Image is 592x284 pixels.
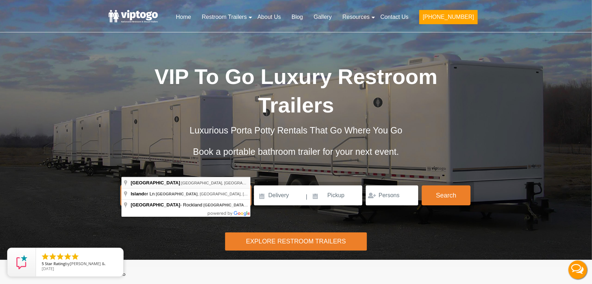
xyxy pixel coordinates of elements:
li:  [71,252,79,261]
a: Gallery [308,9,337,25]
span: [PERSON_NAME] &. [70,261,106,266]
span: Island [131,191,144,196]
input: Persons [366,185,418,205]
li:  [63,252,72,261]
span: 5 [42,261,44,266]
a: Home [171,9,197,25]
input: Delivery [254,185,305,205]
span: Luxurious Porta Potty Rentals That Go Where You Go [189,125,402,135]
a: Resources [337,9,375,25]
a: Contact Us [375,9,414,25]
a: Restroom Trailers [197,9,252,25]
img: Review Rating [15,255,29,269]
li:  [56,252,64,261]
li:  [48,252,57,261]
span: Star Rating [45,261,65,266]
input: Pickup [308,185,362,205]
span: by [42,262,118,267]
li:  [41,252,50,261]
span: [GEOGRAPHIC_DATA] [131,202,180,207]
button: [PHONE_NUMBER] [419,10,478,24]
span: | [306,185,307,208]
span: VIP To Go Luxury Restroom Trailers [155,65,438,117]
button: Live Chat [564,256,592,284]
button: Search [422,185,471,205]
span: , [GEOGRAPHIC_DATA], [GEOGRAPHIC_DATA] [203,203,331,207]
span: [GEOGRAPHIC_DATA], [GEOGRAPHIC_DATA] [181,181,265,185]
span: - Rockland [131,202,203,207]
a: About Us [252,9,286,25]
span: [GEOGRAPHIC_DATA] [131,180,180,185]
span: [DATE] [42,266,54,271]
span: er Ln [131,191,156,196]
span: [GEOGRAPHIC_DATA] [203,203,248,207]
div: Explore Restroom Trailers [225,232,367,251]
span: , [GEOGRAPHIC_DATA], [GEOGRAPHIC_DATA] [156,192,284,196]
span: [GEOGRAPHIC_DATA] [156,192,198,196]
a: Blog [286,9,308,25]
span: Book a portable bathroom trailer for your next event. [193,147,399,157]
a: [PHONE_NUMBER] [414,9,483,28]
